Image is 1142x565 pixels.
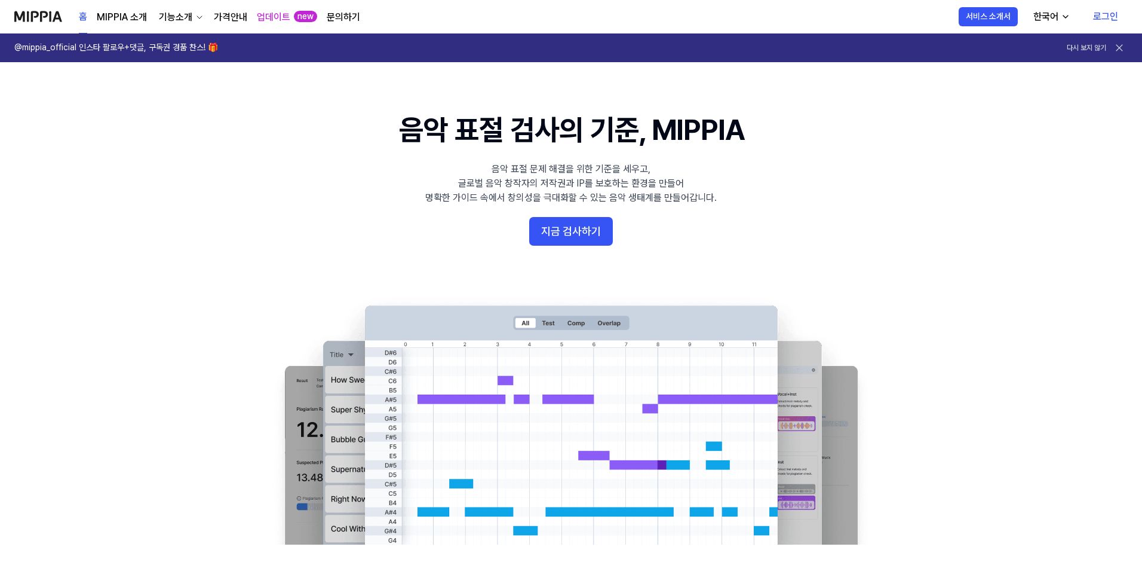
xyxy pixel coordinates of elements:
button: 기능소개 [156,10,204,25]
h1: 음악 표절 검사의 기준, MIPPIA [399,110,744,150]
div: 한국어 [1031,10,1061,24]
a: 업데이트 [257,10,290,25]
h1: @mippia_official 인스타 팔로우+댓글, 구독권 경품 찬스! 🎁 [14,42,218,54]
button: 한국어 [1024,5,1077,29]
div: new [294,11,317,23]
a: 홈 [79,1,87,33]
a: MIPPIA 소개 [97,10,147,25]
img: main Image [260,294,882,545]
div: 음악 표절 문제 해결을 위한 기준을 세우고, 글로벌 음악 창작자의 저작권과 IP를 보호하는 환경을 만들어 명확한 가이드 속에서 창의성을 극대화할 수 있는 음악 생태계를 만들어... [425,162,717,205]
div: 기능소개 [156,10,195,25]
button: 서비스 소개서 [959,7,1018,26]
a: 문의하기 [327,10,360,25]
button: 지금 검사하기 [529,217,613,246]
button: 다시 보지 않기 [1067,43,1106,53]
a: 가격안내 [214,10,247,25]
